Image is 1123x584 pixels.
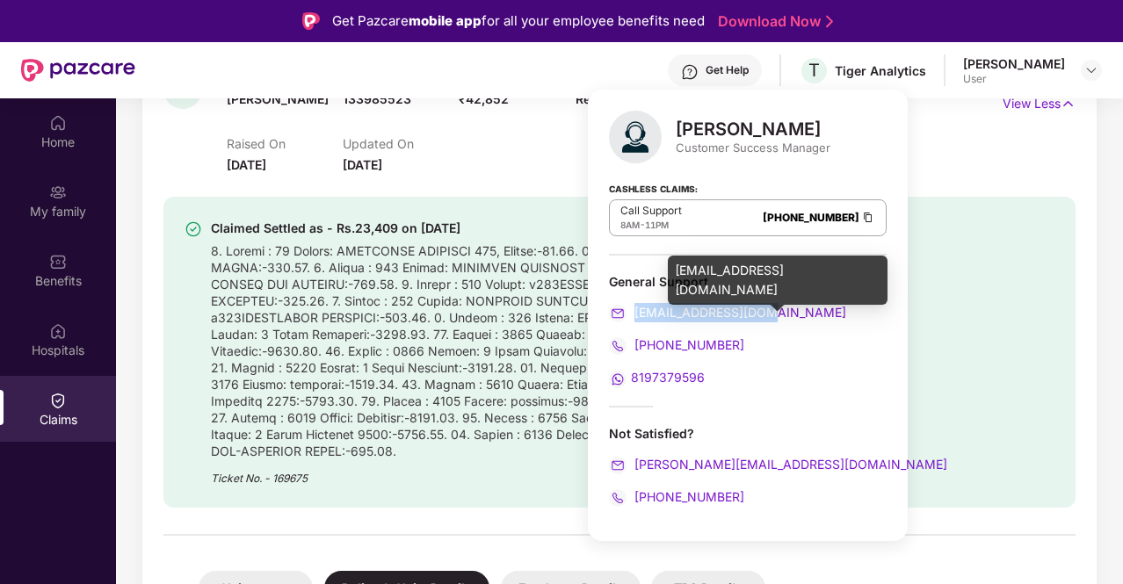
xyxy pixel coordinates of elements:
[459,91,509,106] span: ₹42,852
[49,184,67,201] img: svg+xml;base64,PHN2ZyB3aWR0aD0iMjAiIGhlaWdodD0iMjAiIHZpZXdCb3g9IjAgMCAyMCAyMCIgZmlsbD0ibm9uZSIgeG...
[343,91,411,106] span: 133985523
[631,305,846,320] span: [EMAIL_ADDRESS][DOMAIN_NAME]
[1061,94,1076,113] img: svg+xml;base64,PHN2ZyB4bWxucz0iaHR0cDovL3d3dy53My5vcmcvMjAwMC9zdmciIHdpZHRoPSIxNyIgaGVpZ2h0PSIxNy...
[409,12,482,29] strong: mobile app
[676,140,830,155] div: Customer Success Manager
[609,337,627,355] img: svg+xml;base64,PHN2ZyB4bWxucz0iaHR0cDovL3d3dy53My5vcmcvMjAwMC9zdmciIHdpZHRoPSIyMCIgaGVpZ2h0PSIyMC...
[631,337,744,352] span: [PHONE_NUMBER]
[211,459,909,487] div: Ticket No. - 169675
[826,12,833,31] img: Stroke
[211,239,909,459] div: 8. Loremi : 79 Dolors: AMETCONSE ADIPISCI 475, Elitse:-81.66. 0. Doeius : 484 Tempor: 3i03UT LAB ...
[609,489,627,507] img: svg+xml;base64,PHN2ZyB4bWxucz0iaHR0cDovL3d3dy53My5vcmcvMjAwMC9zdmciIHdpZHRoPSIyMCIgaGVpZ2h0PSIyMC...
[835,62,926,79] div: Tiger Analytics
[21,59,135,82] img: New Pazcare Logo
[668,256,888,305] div: [EMAIL_ADDRESS][DOMAIN_NAME]
[609,457,947,472] a: [PERSON_NAME][EMAIL_ADDRESS][DOMAIN_NAME]
[609,371,627,388] img: svg+xml;base64,PHN2ZyB4bWxucz0iaHR0cDovL3d3dy53My5vcmcvMjAwMC9zdmciIHdpZHRoPSIyMCIgaGVpZ2h0PSIyMC...
[1084,63,1098,77] img: svg+xml;base64,PHN2ZyBpZD0iRHJvcGRvd24tMzJ4MzIiIHhtbG5zPSJodHRwOi8vd3d3LnczLm9yZy8yMDAwL3N2ZyIgd2...
[302,12,320,30] img: Logo
[49,253,67,270] img: svg+xml;base64,PHN2ZyBpZD0iQmVuZWZpdHMiIHhtbG5zPSJodHRwOi8vd3d3LnczLm9yZy8yMDAwL3N2ZyIgd2lkdGg9Ij...
[49,114,67,132] img: svg+xml;base64,PHN2ZyBpZD0iSG9tZSIgeG1sbnM9Imh0dHA6Ly93d3cudzMub3JnLzIwMDAvc3ZnIiB3aWR0aD0iMjAiIG...
[620,204,682,218] p: Call Support
[609,370,705,385] a: 8197379596
[609,337,744,352] a: [PHONE_NUMBER]
[681,63,699,81] img: svg+xml;base64,PHN2ZyBpZD0iSGVscC0zMngzMiIgeG1sbnM9Imh0dHA6Ly93d3cudzMub3JnLzIwMDAvc3ZnIiB3aWR0aD...
[631,489,744,504] span: [PHONE_NUMBER]
[963,55,1065,72] div: [PERSON_NAME]
[609,305,846,320] a: [EMAIL_ADDRESS][DOMAIN_NAME]
[676,119,830,140] div: [PERSON_NAME]
[49,392,67,409] img: svg+xml;base64,PHN2ZyBpZD0iQ2xhaW0iIHhtbG5zPSJodHRwOi8vd3d3LnczLm9yZy8yMDAwL3N2ZyIgd2lkdGg9IjIwIi...
[609,489,744,504] a: [PHONE_NUMBER]
[227,157,266,172] span: [DATE]
[620,220,640,230] span: 8AM
[609,111,662,163] img: svg+xml;base64,PHN2ZyB4bWxucz0iaHR0cDovL3d3dy53My5vcmcvMjAwMC9zdmciIHhtbG5zOnhsaW5rPSJodHRwOi8vd3...
[763,211,859,224] a: [PHONE_NUMBER]
[718,12,828,31] a: Download Now
[645,220,669,230] span: 11PM
[609,425,887,507] div: Not Satisfied?
[332,11,705,32] div: Get Pazcare for all your employee benefits need
[861,210,875,225] img: Clipboard Icon
[609,457,627,474] img: svg+xml;base64,PHN2ZyB4bWxucz0iaHR0cDovL3d3dy53My5vcmcvMjAwMC9zdmciIHdpZHRoPSIyMCIgaGVpZ2h0PSIyMC...
[227,91,329,106] span: [PERSON_NAME]
[576,91,671,106] span: Reimbursement
[343,157,382,172] span: [DATE]
[609,305,627,322] img: svg+xml;base64,PHN2ZyB4bWxucz0iaHR0cDovL3d3dy53My5vcmcvMjAwMC9zdmciIHdpZHRoPSIyMCIgaGVpZ2h0PSIyMC...
[609,273,887,290] div: General Support
[1003,90,1076,113] p: View Less
[609,178,698,198] strong: Cashless Claims:
[620,218,682,232] div: -
[185,220,202,238] img: svg+xml;base64,PHN2ZyBpZD0iU3VjY2Vzcy0zMngzMiIgeG1sbnM9Imh0dHA6Ly93d3cudzMub3JnLzIwMDAvc3ZnIiB3aW...
[631,457,947,472] span: [PERSON_NAME][EMAIL_ADDRESS][DOMAIN_NAME]
[631,370,705,385] span: 8197379596
[706,63,749,77] div: Get Help
[609,425,887,442] div: Not Satisfied?
[963,72,1065,86] div: User
[609,273,887,388] div: General Support
[49,322,67,340] img: svg+xml;base64,PHN2ZyBpZD0iSG9zcGl0YWxzIiB4bWxucz0iaHR0cDovL3d3dy53My5vcmcvMjAwMC9zdmciIHdpZHRoPS...
[343,136,459,151] p: Updated On
[808,60,820,81] span: T
[211,218,909,239] div: Claimed Settled as - Rs.23,409 on [DATE]
[227,136,343,151] p: Raised On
